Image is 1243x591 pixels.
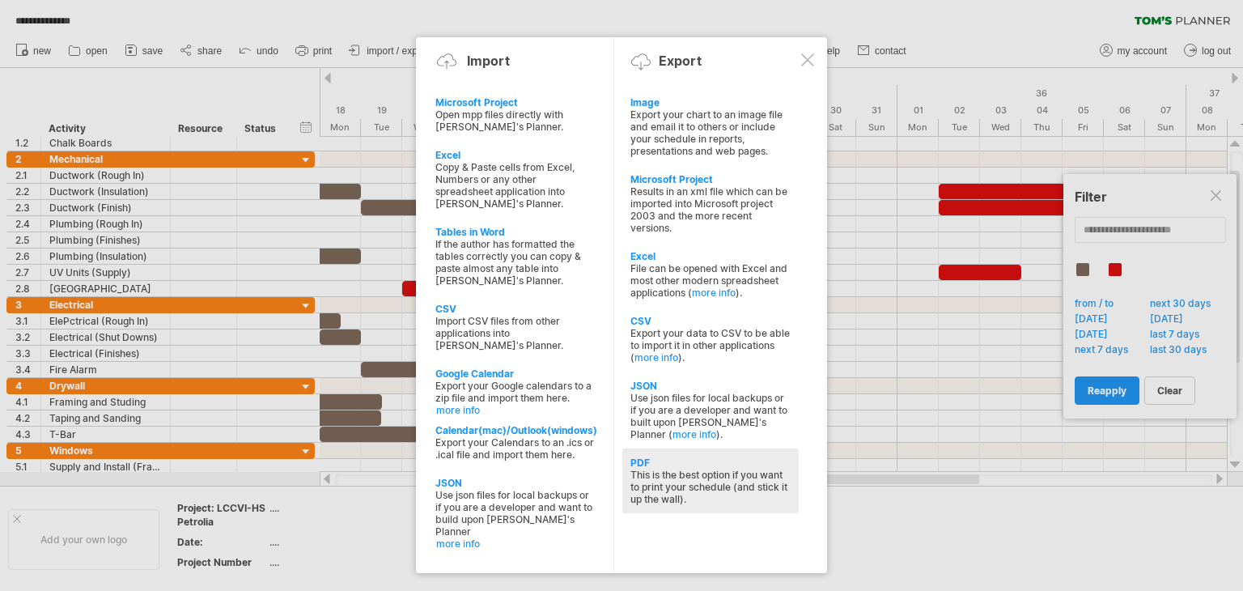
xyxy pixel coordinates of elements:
a: more info [436,404,596,416]
div: Microsoft Project [630,173,791,185]
div: If the author has formatted the tables correctly you can copy & paste almost any table into [PERS... [435,238,596,287]
div: Results in an xml file which can be imported into Microsoft project 2003 and the more recent vers... [630,185,791,234]
div: Use json files for local backups or if you are a developer and want to built upon [PERSON_NAME]'s... [630,392,791,440]
div: PDF [630,457,791,469]
a: more info [672,428,716,440]
div: JSON [630,380,791,392]
div: File can be opened with Excel and most other modern spreadsheet applications ( ). [630,262,791,299]
div: Export your chart to an image file and email it to others or include your schedule in reports, pr... [630,108,791,157]
div: Tables in Word [435,226,596,238]
div: Import [467,53,510,69]
div: This is the best option if you want to print your schedule (and stick it up the wall). [630,469,791,505]
div: Excel [630,250,791,262]
a: more info [436,538,596,550]
div: Export [659,53,702,69]
a: more info [692,287,736,299]
a: more info [634,351,678,364]
div: Copy & Paste cells from Excel, Numbers or any other spreadsheet application into [PERSON_NAME]'s ... [435,161,596,210]
div: Export your data to CSV to be able to import it in other applications ( ). [630,327,791,364]
div: CSV [630,315,791,327]
div: Excel [435,149,596,161]
div: Image [630,96,791,108]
